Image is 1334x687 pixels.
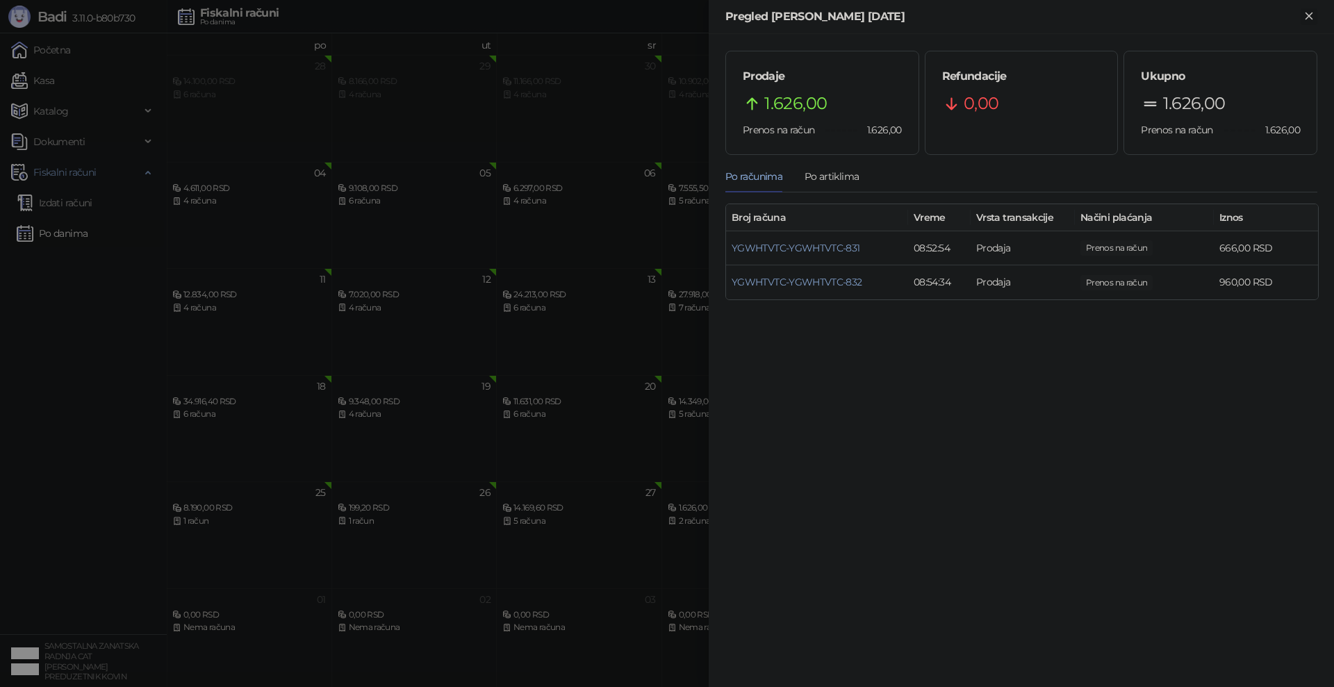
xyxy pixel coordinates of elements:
[908,204,971,231] th: Vreme
[743,124,814,136] span: Prenos na račun
[732,242,860,254] a: YGWHTVTC-YGWHTVTC-831
[1080,275,1153,290] span: 960,00
[1163,90,1226,117] span: 1.626,00
[1214,231,1318,265] td: 666,00 RSD
[1141,124,1212,136] span: Prenos na račun
[908,265,971,299] td: 08:54:34
[1301,8,1317,25] button: Zatvori
[1214,265,1318,299] td: 960,00 RSD
[725,8,1301,25] div: Pregled [PERSON_NAME] [DATE]
[1141,68,1300,85] h5: Ukupno
[908,231,971,265] td: 08:52:54
[743,68,902,85] h5: Prodaje
[971,265,1075,299] td: Prodaja
[857,122,902,138] span: 1.626,00
[726,204,908,231] th: Broj računa
[732,276,862,288] a: YGWHTVTC-YGWHTVTC-832
[964,90,998,117] span: 0,00
[971,204,1075,231] th: Vrsta transakcije
[725,169,782,184] div: Po računima
[1075,204,1214,231] th: Načini plaćanja
[971,231,1075,265] td: Prodaja
[1255,122,1300,138] span: 1.626,00
[805,169,859,184] div: Po artiklima
[1080,240,1153,256] span: 666,00
[1214,204,1318,231] th: Iznos
[942,68,1101,85] h5: Refundacije
[764,90,827,117] span: 1.626,00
